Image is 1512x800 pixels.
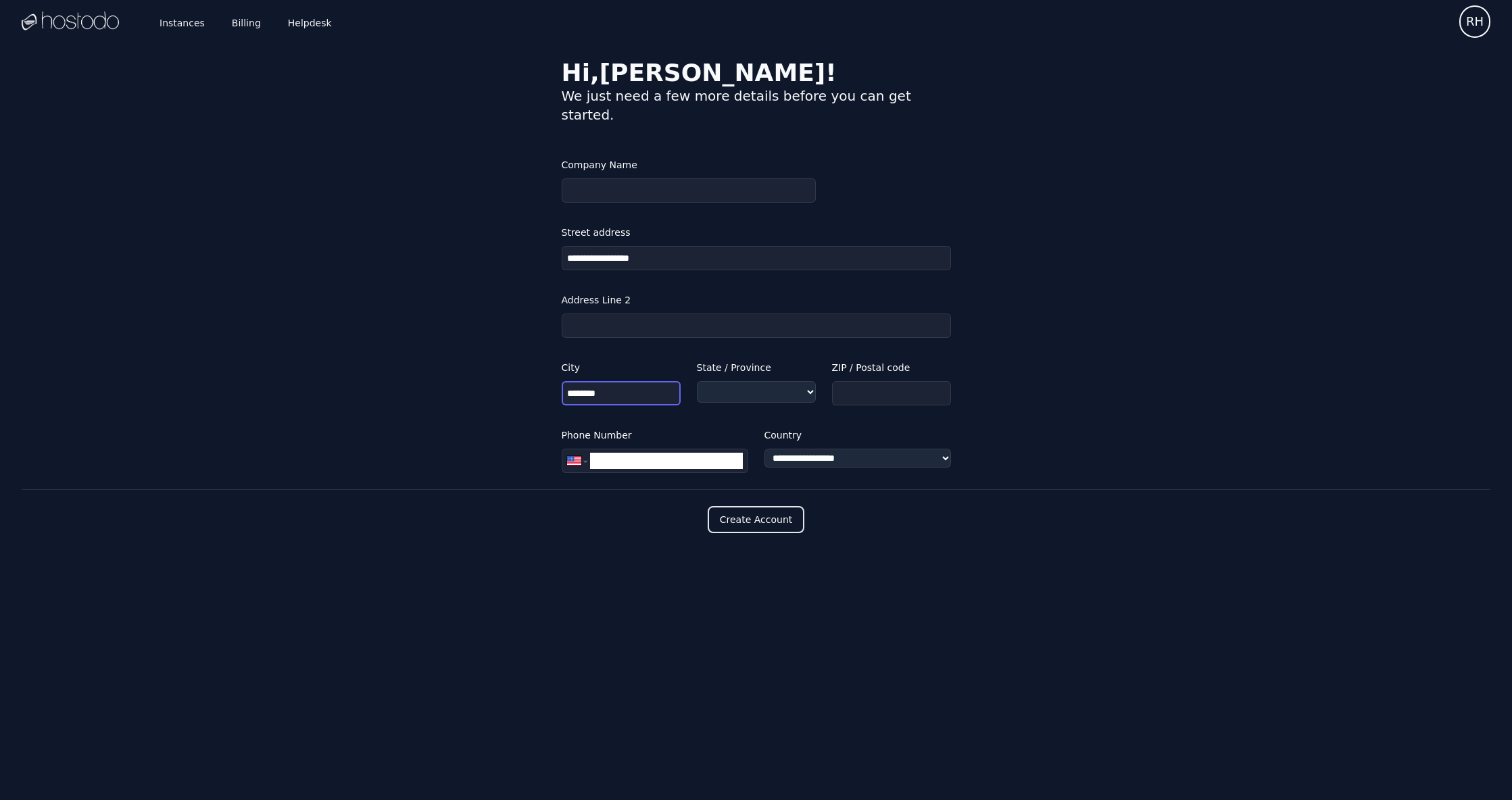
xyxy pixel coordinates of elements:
[562,157,816,173] label: Company Name
[708,506,805,533] button: Create Account
[22,11,119,32] img: Logo
[562,292,951,308] label: Address Line 2
[562,59,951,86] div: Hi, [PERSON_NAME] !
[562,86,951,124] div: We just need a few more details before you can get started.
[764,427,951,443] label: Country
[562,224,951,241] label: Street address
[697,359,816,376] label: State / Province
[1459,5,1490,38] button: User menu
[832,359,951,376] label: ZIP / Postal code
[562,427,748,443] label: Phone Number
[1466,12,1484,31] span: RH
[562,359,681,376] label: City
